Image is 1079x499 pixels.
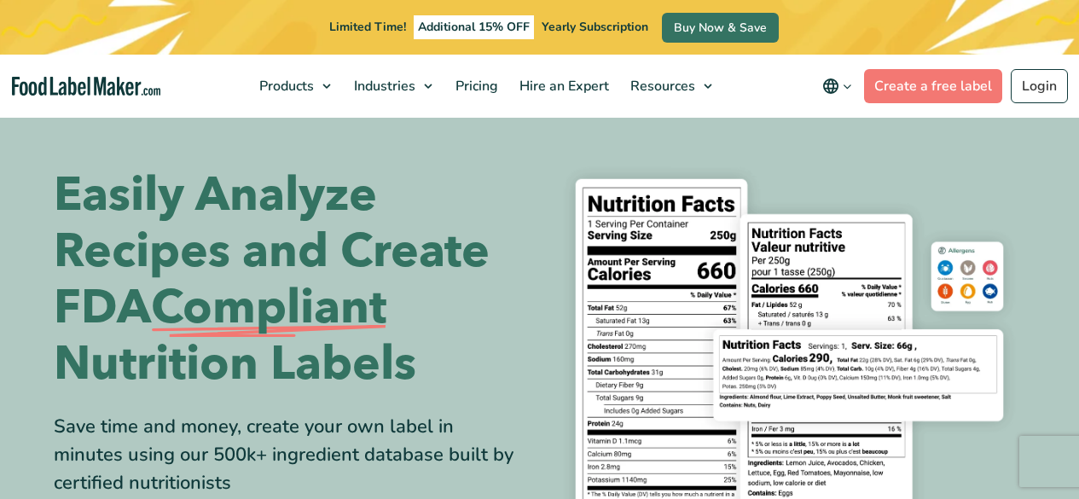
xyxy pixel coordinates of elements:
[414,15,534,39] span: Additional 15% OFF
[514,77,611,96] span: Hire an Expert
[254,77,316,96] span: Products
[54,413,527,497] div: Save time and money, create your own label in minutes using our 500k+ ingredient database built b...
[450,77,500,96] span: Pricing
[509,55,616,118] a: Hire an Expert
[1011,69,1068,103] a: Login
[344,55,441,118] a: Industries
[864,69,1002,103] a: Create a free label
[620,55,721,118] a: Resources
[625,77,697,96] span: Resources
[662,13,779,43] a: Buy Now & Save
[542,19,648,35] span: Yearly Subscription
[349,77,417,96] span: Industries
[329,19,406,35] span: Limited Time!
[249,55,339,118] a: Products
[54,167,527,392] h1: Easily Analyze Recipes and Create FDA Nutrition Labels
[151,280,386,336] span: Compliant
[445,55,505,118] a: Pricing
